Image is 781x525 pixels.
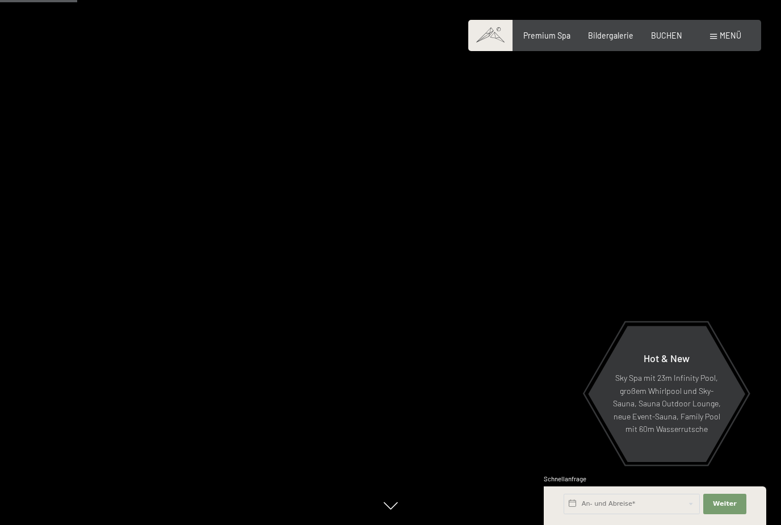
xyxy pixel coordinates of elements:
[720,31,741,40] span: Menü
[587,325,746,463] a: Hot & New Sky Spa mit 23m Infinity Pool, großem Whirlpool und Sky-Sauna, Sauna Outdoor Lounge, ne...
[523,31,570,40] a: Premium Spa
[644,352,690,364] span: Hot & New
[651,31,682,40] a: BUCHEN
[612,372,721,436] p: Sky Spa mit 23m Infinity Pool, großem Whirlpool und Sky-Sauna, Sauna Outdoor Lounge, neue Event-S...
[703,494,746,514] button: Weiter
[588,31,633,40] a: Bildergalerie
[544,475,586,482] span: Schnellanfrage
[713,499,737,509] span: Weiter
